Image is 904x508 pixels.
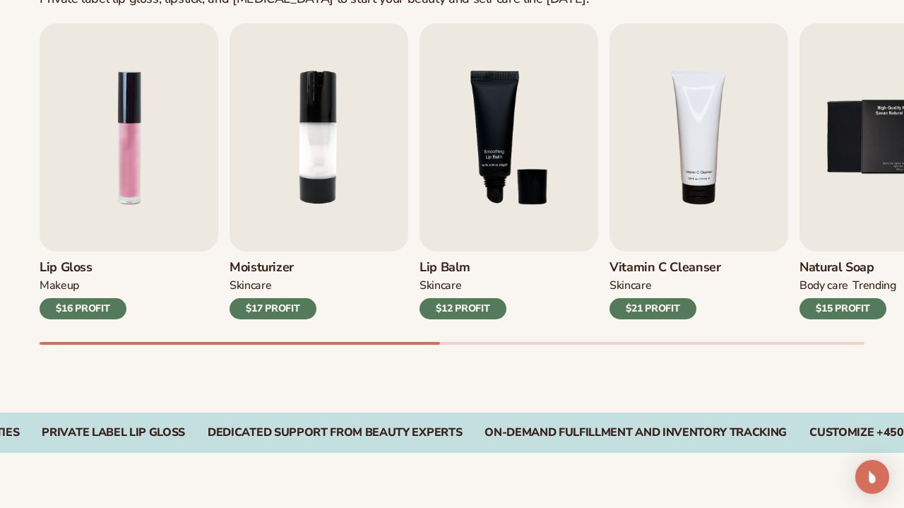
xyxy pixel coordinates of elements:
h3: Moisturizer [230,260,316,276]
a: 3 / 9 [420,23,598,319]
div: On-Demand Fulfillment and Inventory Tracking [484,426,787,439]
div: TRENDING [852,278,896,293]
div: $17 PROFIT [230,298,316,319]
a: 2 / 9 [230,23,408,319]
div: Dedicated Support From Beauty Experts [208,426,462,439]
a: 4 / 9 [609,23,788,319]
div: $21 PROFIT [609,298,696,319]
div: Open Intercom Messenger [855,460,889,494]
div: SKINCARE [420,278,461,293]
div: Skincare [609,278,651,293]
a: 1 / 9 [40,23,218,319]
div: SKINCARE [230,278,271,293]
h3: Vitamin C Cleanser [609,260,721,276]
div: $12 PROFIT [420,298,506,319]
h3: Lip Gloss [40,260,126,276]
div: MAKEUP [40,278,79,293]
div: BODY Care [799,278,848,293]
div: $16 PROFIT [40,298,126,319]
div: Private label lip gloss [42,426,185,439]
h3: Natural Soap [799,260,896,276]
div: $15 PROFIT [799,298,886,319]
h3: Lip Balm [420,260,506,276]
